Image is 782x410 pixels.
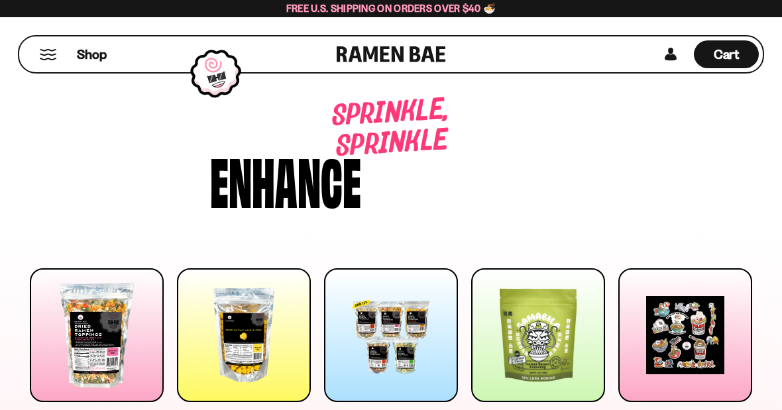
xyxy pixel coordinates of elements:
[39,49,57,60] button: Mobile Menu Trigger
[77,40,107,68] a: Shop
[210,148,361,211] div: Enhance
[77,46,107,64] span: Shop
[694,36,759,72] div: Cart
[714,46,740,62] span: Cart
[286,2,496,15] span: Free U.S. Shipping on Orders over $40 🍜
